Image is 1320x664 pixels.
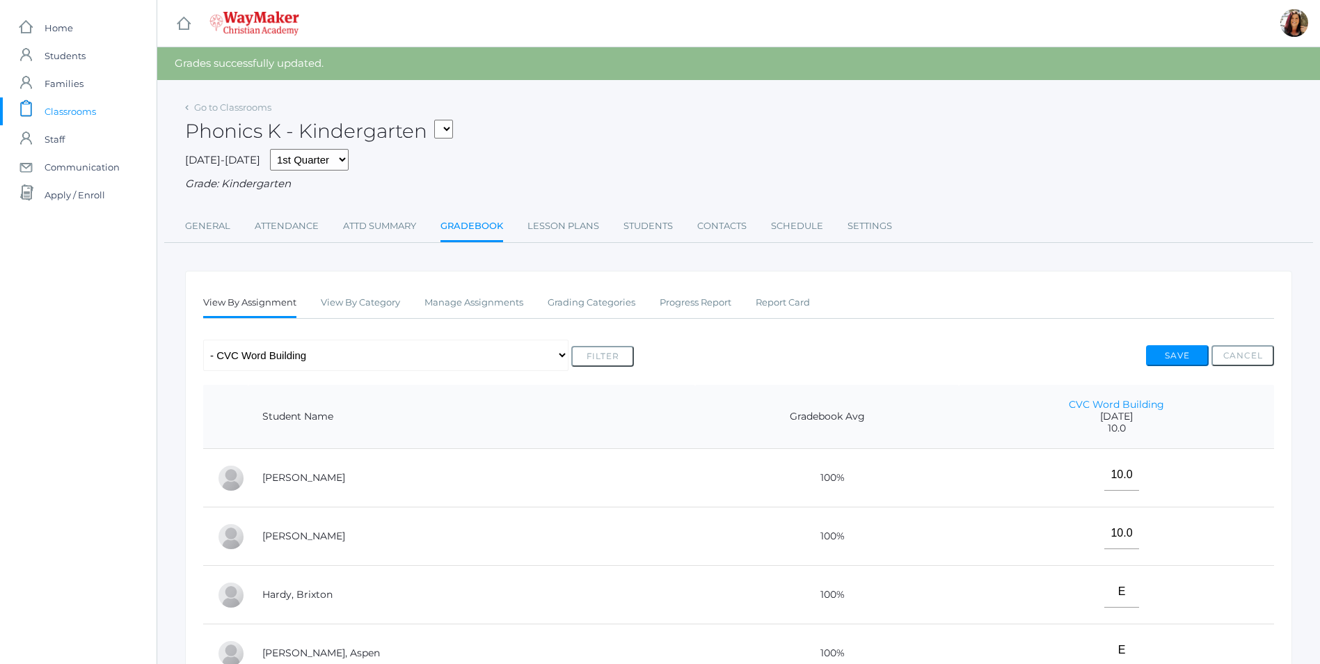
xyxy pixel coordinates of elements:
[217,464,245,492] div: Abigail Backstrom
[848,212,892,240] a: Settings
[623,212,673,240] a: Students
[973,411,1260,422] span: [DATE]
[424,289,523,317] a: Manage Assignments
[262,471,345,484] a: [PERSON_NAME]
[185,120,453,142] h2: Phonics K - Kindergarten
[695,507,959,566] td: 100%
[756,289,810,317] a: Report Card
[45,125,65,153] span: Staff
[695,566,959,624] td: 100%
[1069,398,1164,411] a: CVC Word Building
[321,289,400,317] a: View By Category
[157,47,1320,80] div: Grades successfully updated.
[185,176,1292,192] div: Grade: Kindergarten
[209,11,299,35] img: waymaker-logo-stack-white-1602f2b1af18da31a5905e9982d058868370996dac5278e84edea6dabf9a3315.png
[771,212,823,240] a: Schedule
[660,289,731,317] a: Progress Report
[185,153,260,166] span: [DATE]-[DATE]
[45,70,84,97] span: Families
[45,153,120,181] span: Communication
[1146,345,1209,366] button: Save
[45,181,105,209] span: Apply / Enroll
[262,530,345,542] a: [PERSON_NAME]
[185,212,230,240] a: General
[571,346,634,367] button: Filter
[217,523,245,551] div: Nolan Gagen
[973,422,1260,434] span: 10.0
[262,647,380,659] a: [PERSON_NAME], Aspen
[695,385,959,449] th: Gradebook Avg
[1211,345,1274,366] button: Cancel
[194,102,271,113] a: Go to Classrooms
[440,212,503,242] a: Gradebook
[248,385,695,449] th: Student Name
[343,212,416,240] a: Attd Summary
[217,581,245,609] div: Brixton Hardy
[45,14,73,42] span: Home
[45,42,86,70] span: Students
[1280,9,1308,37] div: Gina Pecor
[203,289,296,319] a: View By Assignment
[262,588,333,601] a: Hardy, Brixton
[548,289,635,317] a: Grading Categories
[697,212,747,240] a: Contacts
[695,449,959,507] td: 100%
[45,97,96,125] span: Classrooms
[527,212,599,240] a: Lesson Plans
[255,212,319,240] a: Attendance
